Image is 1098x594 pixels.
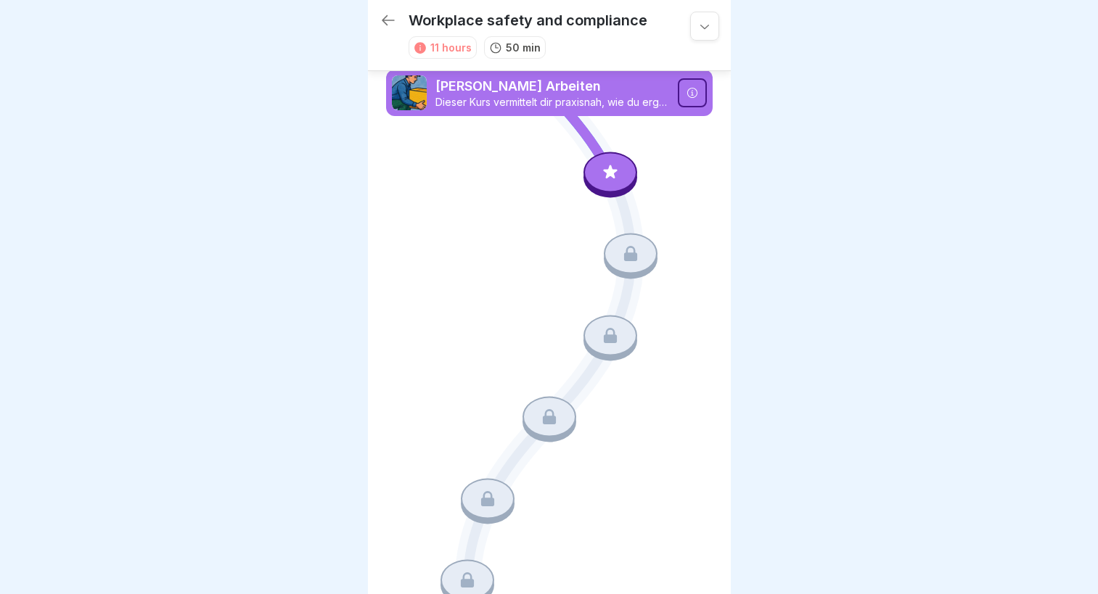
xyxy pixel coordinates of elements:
p: Dieser Kurs vermittelt dir praxisnah, wie du ergonomisch arbeitest, typische Gefahren an deinem A... [435,96,669,109]
p: [PERSON_NAME] Arbeiten [435,77,669,96]
div: 11 hours [430,40,472,55]
img: ns5fm27uu5em6705ixom0yjt.png [392,75,427,110]
p: 50 min [506,40,541,55]
p: Workplace safety and compliance [409,12,647,29]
